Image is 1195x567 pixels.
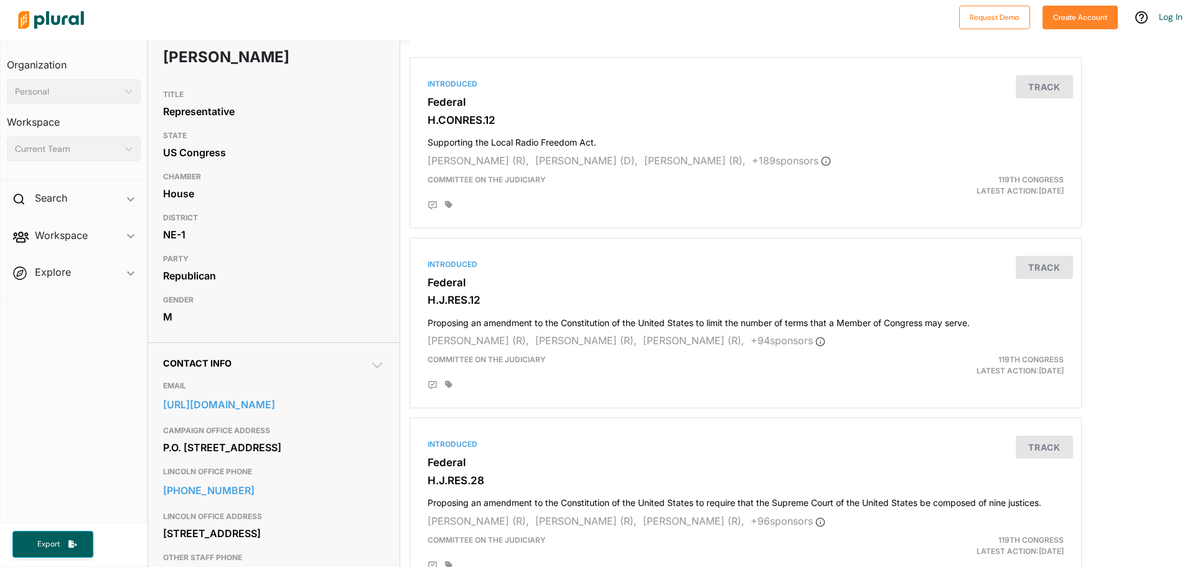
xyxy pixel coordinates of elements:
div: NE-1 [163,225,385,244]
span: [PERSON_NAME] (R), [428,334,529,347]
div: Introduced [428,259,1064,270]
h3: Workspace [7,104,141,131]
div: US Congress [163,143,385,162]
span: Committee on the Judiciary [428,355,546,364]
div: Add Position Statement [428,380,438,390]
span: [PERSON_NAME] (R), [428,515,529,527]
div: Republican [163,266,385,285]
h2: Search [35,191,67,205]
h3: EMAIL [163,378,385,393]
h3: H.J.RES.12 [428,294,1064,306]
h3: DISTRICT [163,210,385,225]
a: Log In [1159,11,1183,22]
div: Representative [163,102,385,121]
h3: LINCOLN OFFICE PHONE [163,464,385,479]
button: Track [1016,436,1073,459]
h3: Organization [7,47,141,74]
a: Request Demo [959,10,1030,23]
span: Contact Info [163,358,232,368]
span: [PERSON_NAME] (R), [535,515,637,527]
div: Latest Action: [DATE] [855,174,1073,197]
div: Add Position Statement [428,200,438,210]
span: [PERSON_NAME] (R), [644,154,746,167]
h3: CHAMBER [163,169,385,184]
button: Create Account [1043,6,1118,29]
div: House [163,184,385,203]
div: Current Team [15,143,120,156]
h1: [PERSON_NAME] [163,39,296,76]
h3: TITLE [163,87,385,102]
h3: OTHER STAFF PHONE [163,550,385,565]
span: [PERSON_NAME] (R), [535,334,637,347]
span: Committee on the Judiciary [428,175,546,184]
button: Track [1016,256,1073,279]
span: [PERSON_NAME] (D), [535,154,638,167]
h3: Federal [428,456,1064,469]
span: + 94 sponsor s [751,334,825,347]
h3: STATE [163,128,385,143]
span: + 96 sponsor s [751,515,825,527]
h3: CAMPAIGN OFFICE ADDRESS [163,423,385,438]
span: 119th Congress [998,355,1064,364]
h3: H.CONRES.12 [428,114,1064,126]
span: [PERSON_NAME] (R), [643,515,744,527]
div: [STREET_ADDRESS] [163,524,385,543]
h4: Proposing an amendment to the Constitution of the United States to require that the Supreme Court... [428,492,1064,508]
div: Latest Action: [DATE] [855,535,1073,557]
span: Export [29,539,68,550]
span: 119th Congress [998,535,1064,545]
span: Committee on the Judiciary [428,535,546,545]
h3: Federal [428,276,1064,289]
h3: LINCOLN OFFICE ADDRESS [163,509,385,524]
div: Add tags [445,200,452,209]
h3: H.J.RES.28 [428,474,1064,487]
h3: Federal [428,96,1064,108]
button: Request Demo [959,6,1030,29]
div: Introduced [428,439,1064,450]
button: Export [12,531,93,558]
span: 119th Congress [998,175,1064,184]
h3: PARTY [163,251,385,266]
h4: Proposing an amendment to the Constitution of the United States to limit the number of terms that... [428,312,1064,329]
div: M [163,307,385,326]
div: Latest Action: [DATE] [855,354,1073,377]
a: [PHONE_NUMBER] [163,481,385,500]
button: Track [1016,75,1073,98]
div: Introduced [428,78,1064,90]
div: P.O. [STREET_ADDRESS] [163,438,385,457]
span: [PERSON_NAME] (R), [643,334,744,347]
span: [PERSON_NAME] (R), [428,154,529,167]
a: Create Account [1043,10,1118,23]
a: [URL][DOMAIN_NAME] [163,395,385,414]
div: Add tags [445,380,452,389]
div: Personal [15,85,120,98]
span: + 189 sponsor s [752,154,831,167]
h4: Supporting the Local Radio Freedom Act. [428,131,1064,148]
h3: GENDER [163,293,385,307]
